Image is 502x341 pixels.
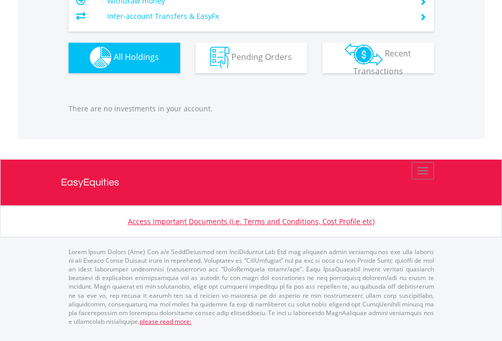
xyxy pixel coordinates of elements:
[107,9,407,24] td: Inter-account Transfers & EasyFx
[69,247,434,326] p: Lorem Ipsum Dolors (Ame) Con a/e SeddOeiusmod tem InciDiduntut Lab Etd mag aliquaen admin veniamq...
[61,160,442,205] a: EasyEquities
[322,43,434,73] button: Recent Transactions
[69,43,180,73] button: All Holdings
[69,104,434,114] p: There are no investments in your account.
[90,47,112,69] img: holdings-wht.png
[353,48,412,77] span: Recent Transactions
[231,51,292,63] span: Pending Orders
[345,43,383,66] img: transactions-zar-wht.png
[128,216,375,226] a: Access Important Documents (i.e. Terms and Conditions, Cost Profile etc)
[210,47,229,69] img: pending_instructions-wht.png
[114,51,159,63] span: All Holdings
[140,317,191,326] a: please read more:
[195,43,307,73] button: Pending Orders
